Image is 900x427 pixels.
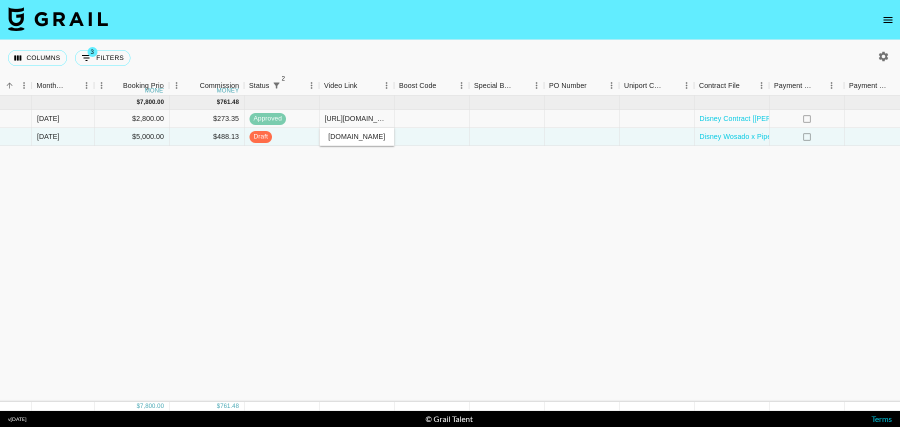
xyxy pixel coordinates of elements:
[529,78,544,93] button: Menu
[136,98,140,106] div: $
[813,78,827,92] button: Sort
[454,78,469,93] button: Menu
[37,113,59,123] div: Aug '25
[665,78,679,92] button: Sort
[269,78,283,92] div: 2 active filters
[220,98,239,106] div: 761.48
[278,73,288,83] span: 2
[31,76,94,95] div: Month Due
[849,76,890,95] div: Payment Sent Date
[324,76,357,95] div: Video Link
[754,78,769,93] button: Menu
[699,131,814,141] a: Disney Wosado x Piper - Signed.pdf
[619,76,694,95] div: Uniport Contact Email
[269,78,283,92] button: Show filters
[65,78,79,92] button: Sort
[109,78,123,92] button: Sort
[2,78,16,92] button: Sort
[169,78,184,93] button: Menu
[123,76,167,95] div: Booking Price
[16,78,31,93] button: Menu
[249,114,286,123] span: approved
[136,402,140,410] div: $
[186,78,200,92] button: Sort
[8,416,26,422] div: v [DATE]
[544,76,619,95] div: PO Number
[94,110,169,128] div: $2,800.00
[679,78,694,93] button: Menu
[469,76,544,95] div: Special Booking Type
[145,87,167,93] div: money
[324,113,389,123] div: https://www.tiktok.com/@drisya.reghuram/video/7542933468934573342?_t=ZP-8zCiYA7He5X&_r=1
[94,128,169,146] div: $5,000.00
[774,76,813,95] div: Payment Sent
[474,76,515,95] div: Special Booking Type
[694,76,769,95] div: Contract File
[624,76,665,95] div: Uniport Contact Email
[75,50,130,66] button: Show filters
[394,76,469,95] div: Boost Code
[878,10,898,30] button: open drawer
[200,76,239,95] div: Commission
[249,132,272,141] span: draft
[244,76,319,95] div: Status
[8,7,108,31] img: Grail Talent
[319,76,394,95] div: Video Link
[79,78,94,93] button: Menu
[94,78,109,93] button: Menu
[216,87,239,93] div: money
[36,76,65,95] div: Month Due
[739,78,753,92] button: Sort
[769,76,844,95] div: Payment Sent
[8,50,67,66] button: Select columns
[399,76,436,95] div: Boost Code
[37,131,59,141] div: Aug '25
[699,76,739,95] div: Contract File
[169,128,244,146] div: $488.13
[586,78,600,92] button: Sort
[87,47,97,57] span: 3
[140,402,164,410] div: 7,800.00
[604,78,619,93] button: Menu
[169,110,244,128] div: $273.35
[515,78,529,92] button: Sort
[283,78,297,92] button: Sort
[436,78,450,92] button: Sort
[249,76,269,95] div: Status
[549,76,586,95] div: PO Number
[357,78,371,92] button: Sort
[871,414,892,423] a: Terms
[140,98,164,106] div: 7,800.00
[304,78,319,93] button: Menu
[220,402,239,410] div: 761.48
[379,78,394,93] button: Menu
[217,98,220,106] div: $
[824,78,839,93] button: Menu
[217,402,220,410] div: $
[699,113,854,123] a: Disney Contract [[PERSON_NAME]] (1) 2 (1).pdf
[425,414,473,424] div: © Grail Talent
